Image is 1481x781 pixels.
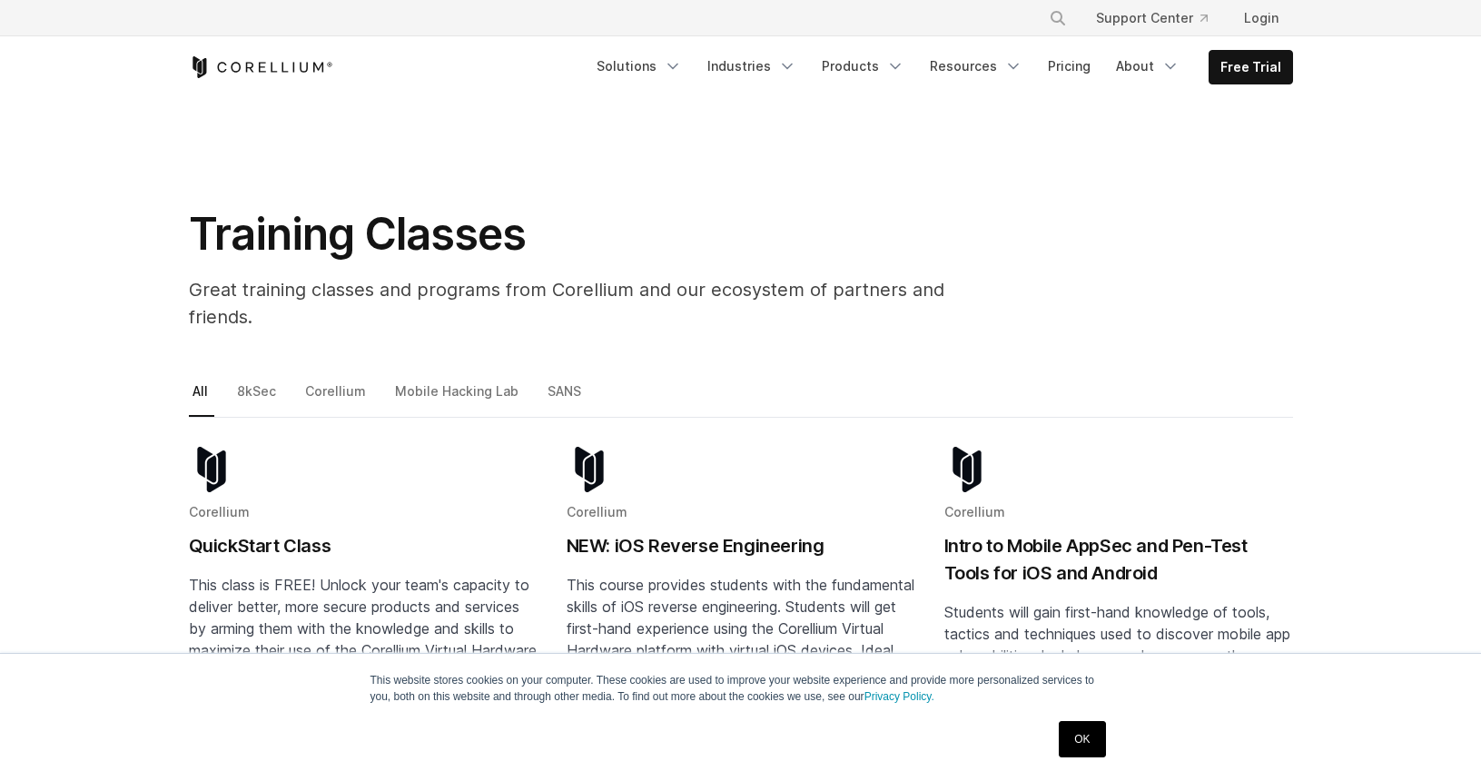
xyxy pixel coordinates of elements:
[1229,2,1293,35] a: Login
[567,532,915,559] h2: NEW: iOS Reverse Engineering
[189,504,250,519] span: Corellium
[189,532,538,559] h2: QuickStart Class
[544,380,587,418] a: SANS
[391,380,525,418] a: Mobile Hacking Lab
[301,380,372,418] a: Corellium
[567,504,627,519] span: Corellium
[944,447,990,492] img: corellium-logo-icon-dark
[586,50,693,83] a: Solutions
[944,603,1290,752] span: Students will gain first-hand knowledge of tools, tactics and techniques used to discover mobile ...
[1081,2,1222,35] a: Support Center
[189,207,1006,262] h1: Training Classes
[1105,50,1190,83] a: About
[696,50,807,83] a: Industries
[944,532,1293,587] h2: Intro to Mobile AppSec and Pen-Test Tools for iOS and Android
[567,574,915,727] p: This course provides students with the fundamental skills of iOS reverse engineering. Students wi...
[233,380,282,418] a: 8kSec
[1042,2,1074,35] button: Search
[586,50,1293,84] div: Navigation Menu
[567,447,612,492] img: corellium-logo-icon-dark
[189,276,1006,331] p: Great training classes and programs from Corellium and our ecosystem of partners and friends.
[1027,2,1293,35] div: Navigation Menu
[189,56,333,78] a: Corellium Home
[189,380,214,418] a: All
[944,504,1005,519] span: Corellium
[811,50,915,83] a: Products
[1209,51,1292,84] a: Free Trial
[189,447,234,492] img: corellium-logo-icon-dark
[370,672,1111,705] p: This website stores cookies on your computer. These cookies are used to improve your website expe...
[1037,50,1101,83] a: Pricing
[189,576,537,703] span: This class is FREE! Unlock your team's capacity to deliver better, more secure products and servi...
[919,50,1033,83] a: Resources
[1059,721,1105,757] a: OK
[864,690,934,703] a: Privacy Policy.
